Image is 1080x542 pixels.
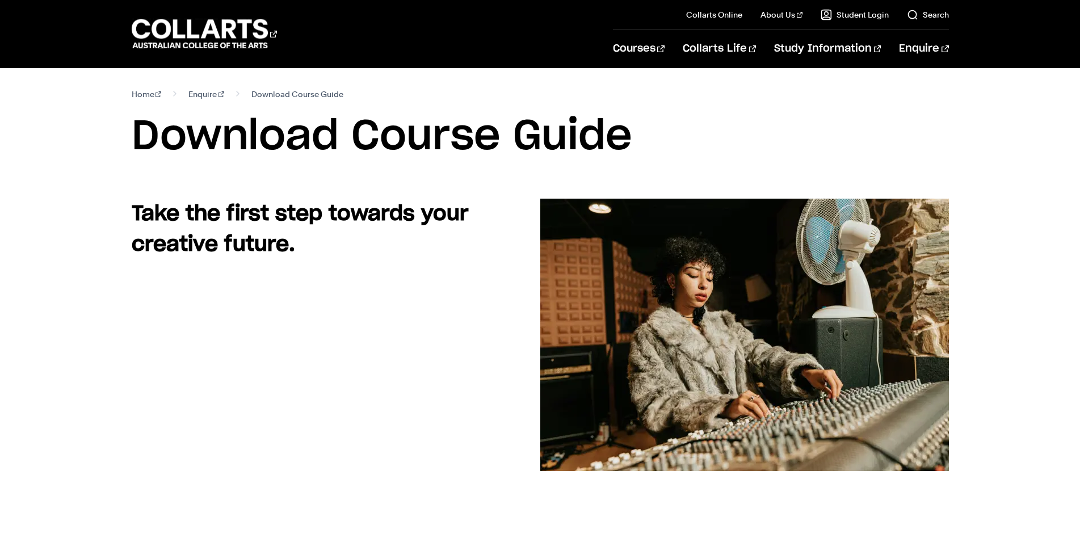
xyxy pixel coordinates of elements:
h1: Download Course Guide [132,111,949,162]
a: Search [907,9,949,20]
div: Go to homepage [132,18,277,50]
strong: Take the first step towards your creative future. [132,204,468,255]
a: Collarts Life [683,30,756,68]
a: Study Information [774,30,881,68]
a: Collarts Online [686,9,742,20]
a: Student Login [821,9,889,20]
a: Courses [613,30,665,68]
a: Home [132,86,162,102]
a: Enquire [899,30,948,68]
a: Enquire [188,86,224,102]
span: Download Course Guide [251,86,343,102]
a: About Us [760,9,802,20]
